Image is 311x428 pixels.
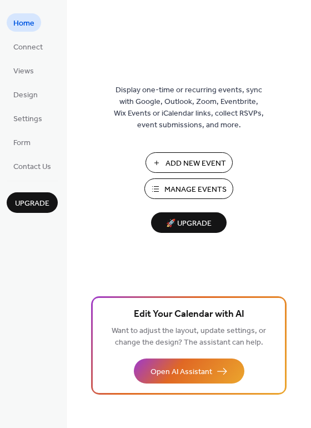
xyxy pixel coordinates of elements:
[7,85,44,103] a: Design
[165,158,226,170] span: Add New Event
[7,157,58,175] a: Contact Us
[7,13,41,32] a: Home
[112,324,266,350] span: Want to adjust the layout, update settings, or change the design? The assistant can help.
[7,37,49,56] a: Connect
[146,152,233,173] button: Add New Event
[7,61,41,79] a: Views
[13,137,31,149] span: Form
[134,307,244,322] span: Edit Your Calendar with AI
[13,113,42,125] span: Settings
[144,178,233,199] button: Manage Events
[164,184,227,196] span: Manage Events
[151,212,227,233] button: 🚀 Upgrade
[13,42,43,53] span: Connect
[7,109,49,127] a: Settings
[13,89,38,101] span: Design
[15,198,49,210] span: Upgrade
[134,359,244,384] button: Open AI Assistant
[7,133,37,151] a: Form
[114,84,264,131] span: Display one-time or recurring events, sync with Google, Outlook, Zoom, Eventbrite, Wix Events or ...
[13,161,51,173] span: Contact Us
[158,216,220,231] span: 🚀 Upgrade
[7,192,58,213] button: Upgrade
[13,18,34,29] span: Home
[13,66,34,77] span: Views
[151,366,212,378] span: Open AI Assistant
